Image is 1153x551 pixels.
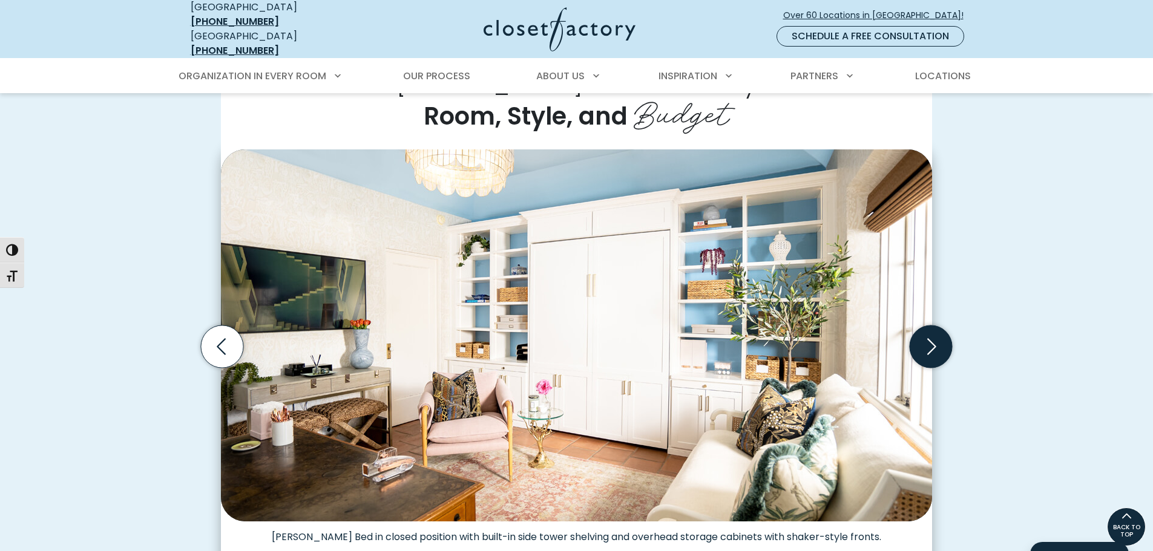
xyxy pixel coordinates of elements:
[221,149,932,521] img: Murphy Bed closed to create dual-purpose room
[191,44,279,57] a: [PHONE_NUMBER]
[790,69,838,83] span: Partners
[191,29,366,58] div: [GEOGRAPHIC_DATA]
[634,86,729,135] span: Budget
[777,26,964,47] a: Schedule a Free Consultation
[403,69,470,83] span: Our Process
[221,521,932,543] figcaption: [PERSON_NAME] Bed in closed position with built-in side tower shelving and overhead storage cabin...
[170,59,984,93] nav: Primary Menu
[783,9,973,22] span: Over 60 Locations in [GEOGRAPHIC_DATA]!
[1108,524,1145,538] span: BACK TO TOP
[484,7,636,51] img: Closet Factory Logo
[659,69,717,83] span: Inspiration
[179,69,326,83] span: Organization in Every Room
[905,321,957,373] button: Next slide
[783,5,974,26] a: Over 60 Locations in [GEOGRAPHIC_DATA]!
[196,321,248,373] button: Previous slide
[191,15,279,28] a: [PHONE_NUMBER]
[536,69,585,83] span: About Us
[915,69,971,83] span: Locations
[424,99,628,133] span: Room, Style, and
[1107,507,1146,546] a: BACK TO TOP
